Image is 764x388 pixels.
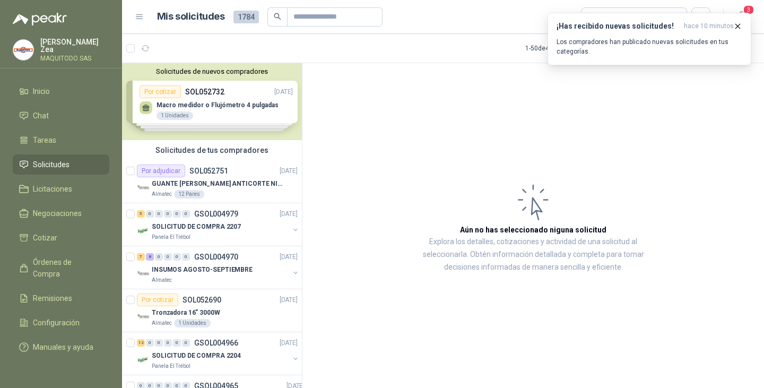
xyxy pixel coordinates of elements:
[233,11,259,23] span: 1784
[173,253,181,261] div: 0
[122,63,302,140] div: Solicitudes de nuevos compradoresPor cotizarSOL052732[DATE] Macro medidor o Flujómetro 4 pulgadas...
[280,166,298,176] p: [DATE]
[33,85,50,97] span: Inicio
[189,167,228,175] p: SOL052751
[33,208,82,219] span: Negociaciones
[137,182,150,194] img: Company Logo
[152,319,172,327] p: Almatec
[146,339,154,347] div: 0
[13,228,109,248] a: Cotizar
[280,209,298,219] p: [DATE]
[588,11,610,23] div: Todas
[409,236,658,274] p: Explora los detalles, cotizaciones y actividad de una solicitud al seleccionarla. Obtén informaci...
[137,311,150,323] img: Company Logo
[13,81,109,101] a: Inicio
[33,317,80,329] span: Configuración
[194,339,238,347] p: GSOL004966
[137,268,150,280] img: Company Logo
[460,224,606,236] h3: Aún no has seleccionado niguna solicitud
[40,38,109,53] p: [PERSON_NAME] Zea
[732,7,751,27] button: 3
[152,362,190,370] p: Panela El Trébol
[194,210,238,218] p: GSOL004979
[146,210,154,218] div: 0
[13,203,109,223] a: Negociaciones
[155,339,163,347] div: 0
[684,22,734,31] span: hace 10 minutos
[33,159,70,170] span: Solicitudes
[137,251,300,284] a: 7 8 0 0 0 0 GSOL004970[DATE] Company LogoINSUMOS AGOSTO-SEPTIEMBREAlmatec
[280,338,298,348] p: [DATE]
[137,253,145,261] div: 7
[557,37,742,56] p: Los compradores han publicado nuevas solicitudes en tus categorías.
[13,288,109,308] a: Remisiones
[122,140,302,160] div: Solicitudes de tus compradores
[152,233,190,242] p: Panela El Trébol
[164,253,172,261] div: 0
[164,210,172,218] div: 0
[173,210,181,218] div: 0
[152,276,172,284] p: Almatec
[155,210,163,218] div: 0
[137,210,145,218] div: 5
[13,179,109,199] a: Licitaciones
[182,339,190,347] div: 0
[33,183,72,195] span: Licitaciones
[743,5,754,15] span: 3
[137,294,178,306] div: Por cotizar
[152,179,284,189] p: GUANTE [PERSON_NAME] ANTICORTE NIV 5 TALLA L
[194,253,238,261] p: GSOL004970
[13,40,33,60] img: Company Logo
[13,313,109,333] a: Configuración
[13,130,109,150] a: Tareas
[152,351,241,361] p: SOLICITUD DE COMPRA 2204
[157,9,225,24] h1: Mis solicitudes
[182,210,190,218] div: 0
[33,256,99,280] span: Órdenes de Compra
[126,67,298,75] button: Solicitudes de nuevos compradores
[146,253,154,261] div: 8
[174,319,211,327] div: 1 Unidades
[137,165,185,177] div: Por adjudicar
[13,106,109,126] a: Chat
[152,222,241,232] p: SOLICITUD DE COMPRA 2207
[274,13,281,20] span: search
[280,295,298,305] p: [DATE]
[548,13,751,65] button: ¡Has recibido nuevas solicitudes!hace 10 minutos Los compradores han publicado nuevas solicitudes...
[183,296,221,304] p: SOL052690
[33,134,56,146] span: Tareas
[33,292,72,304] span: Remisiones
[152,265,253,275] p: INSUMOS AGOSTO-SEPTIEMBRE
[137,337,300,370] a: 12 0 0 0 0 0 GSOL004966[DATE] Company LogoSOLICITUD DE COMPRA 2204Panela El Trébol
[122,160,302,203] a: Por adjudicarSOL052751[DATE] Company LogoGUANTE [PERSON_NAME] ANTICORTE NIV 5 TALLA LAlmatec12 Pares
[155,253,163,261] div: 0
[174,190,204,199] div: 12 Pares
[173,339,181,347] div: 0
[122,289,302,332] a: Por cotizarSOL052690[DATE] Company LogoTronzadora 16” 3000WAlmatec1 Unidades
[40,55,109,62] p: MAQUITODO SAS
[182,253,190,261] div: 0
[137,225,150,237] img: Company Logo
[33,341,93,353] span: Manuales y ayuda
[33,110,49,122] span: Chat
[152,190,172,199] p: Almatec
[280,252,298,262] p: [DATE]
[137,208,300,242] a: 5 0 0 0 0 0 GSOL004979[DATE] Company LogoSOLICITUD DE COMPRA 2207Panela El Trébol
[137,353,150,366] img: Company Logo
[13,337,109,357] a: Manuales y ayuda
[13,252,109,284] a: Órdenes de Compra
[13,154,109,175] a: Solicitudes
[137,339,145,347] div: 12
[557,22,680,31] h3: ¡Has recibido nuevas solicitudes!
[164,339,172,347] div: 0
[33,232,57,244] span: Cotizar
[525,40,591,57] div: 1 - 50 de 461
[13,13,67,25] img: Logo peakr
[152,308,220,318] p: Tronzadora 16” 3000W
